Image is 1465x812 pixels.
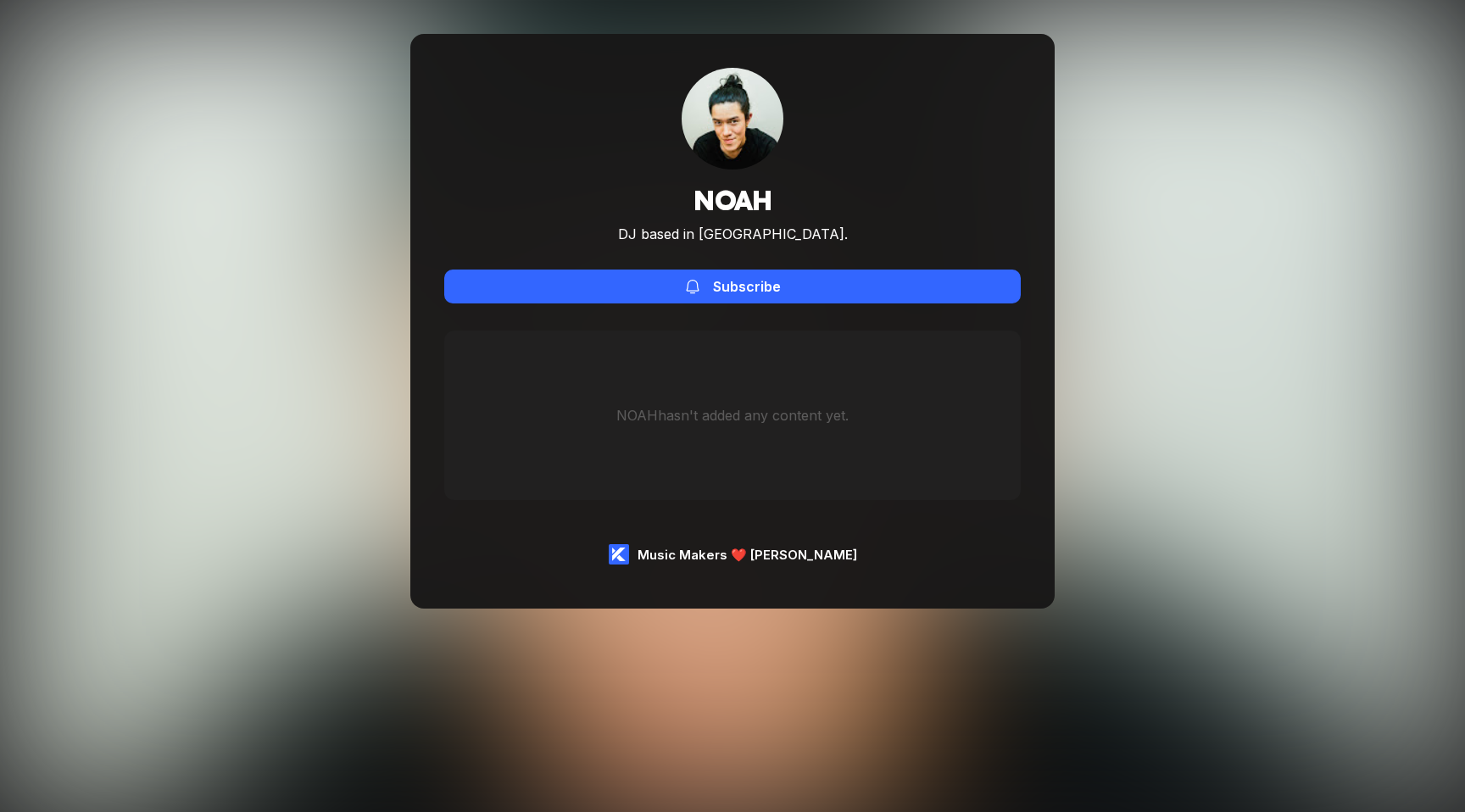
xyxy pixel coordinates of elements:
[618,183,848,217] h1: NOAH
[618,225,848,242] div: DJ based in [GEOGRAPHIC_DATA].
[682,68,783,170] div: NOAH
[682,68,783,170] img: AGNmyxZHtTlc8GVKNjqmfSvzYYAsq95YADgnZvcmrq72=s96-c
[616,407,849,424] div: NOAH hasn't added any content yet.
[444,270,1021,303] button: Subscribe
[713,278,781,295] div: Subscribe
[609,544,857,565] a: Music Makers ❤️ [PERSON_NAME]
[638,547,857,563] div: Music Makers ❤️ [PERSON_NAME]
